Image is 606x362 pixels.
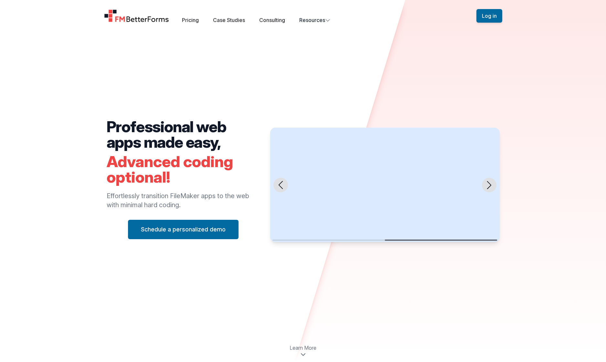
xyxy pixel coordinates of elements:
[290,344,316,352] span: Learn More
[104,9,169,22] a: Home
[182,17,199,23] a: Pricing
[96,8,510,24] nav: Global
[299,16,330,24] button: Resources
[213,17,245,23] a: Case Studies
[107,154,260,185] h2: Advanced coding optional!
[107,119,260,150] h2: Professional web apps made easy,
[128,220,239,239] button: Schedule a personalized demo
[476,9,502,23] button: Log in
[107,191,260,209] p: Effortlessly transition FileMaker apps to the web with minimal hard coding.
[270,128,499,242] swiper-slide: 2 / 2
[259,17,285,23] a: Consulting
